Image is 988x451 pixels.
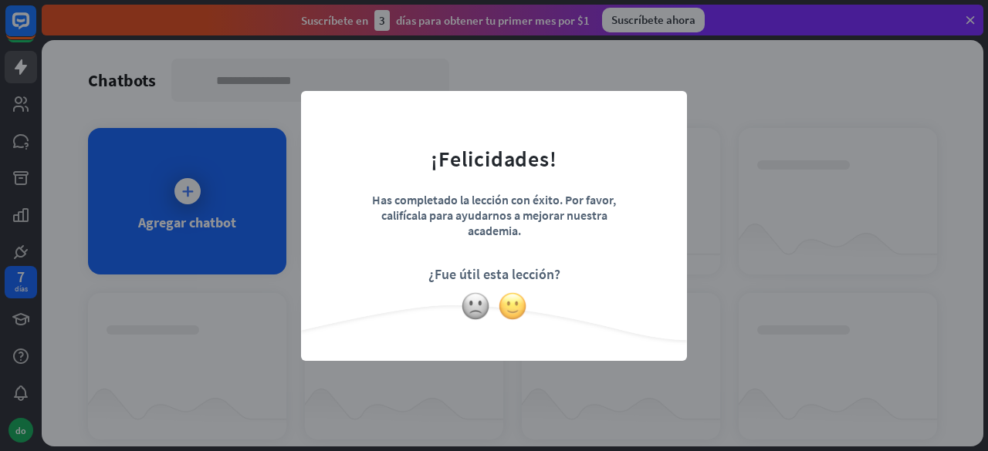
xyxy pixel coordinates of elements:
font: ¿Fue útil esta lección? [428,265,560,283]
font: Has completado la lección con éxito. Por favor, califícala para ayudarnos a mejorar nuestra acade... [372,192,616,238]
img: cara ligeramente sonriente [498,291,527,321]
img: cara ligeramente fruncida [461,291,490,321]
font: ¡Felicidades! [431,145,557,173]
button: Abrir el widget de chat LiveChat [12,6,59,52]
